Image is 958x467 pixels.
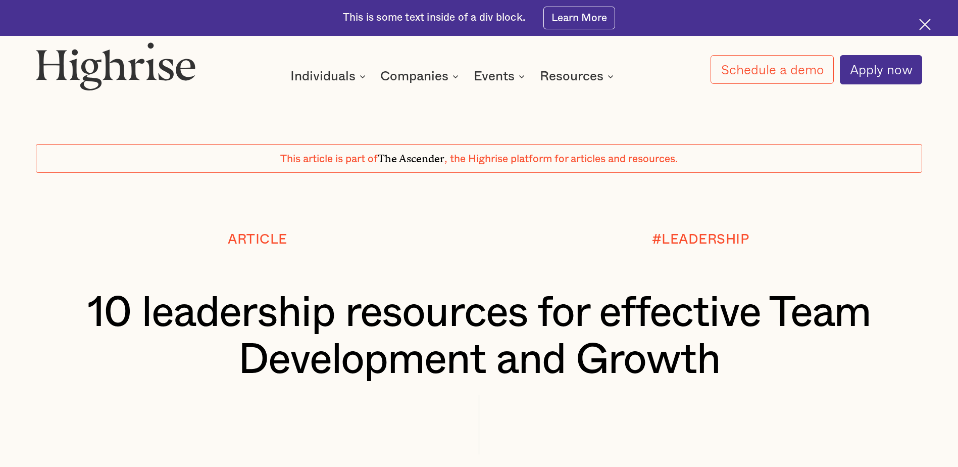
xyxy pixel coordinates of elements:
h1: 10 leadership resources for effective Team Development and Growth [73,290,885,384]
div: Events [474,70,528,82]
div: Article [228,232,287,247]
div: This is some text inside of a div block. [343,11,525,25]
span: The Ascender [378,150,444,163]
div: Individuals [290,70,369,82]
a: Apply now [840,55,922,84]
span: This article is part of [280,154,378,164]
a: Schedule a demo [711,55,833,84]
div: Resources [540,70,603,82]
div: Events [474,70,515,82]
img: Cross icon [919,19,931,30]
img: Highrise logo [36,42,196,90]
div: Companies [380,70,448,82]
div: Resources [540,70,617,82]
div: #LEADERSHIP [652,232,749,247]
div: Individuals [290,70,356,82]
span: , the Highrise platform for articles and resources. [444,154,678,164]
div: Companies [380,70,462,82]
a: Learn More [543,7,616,29]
